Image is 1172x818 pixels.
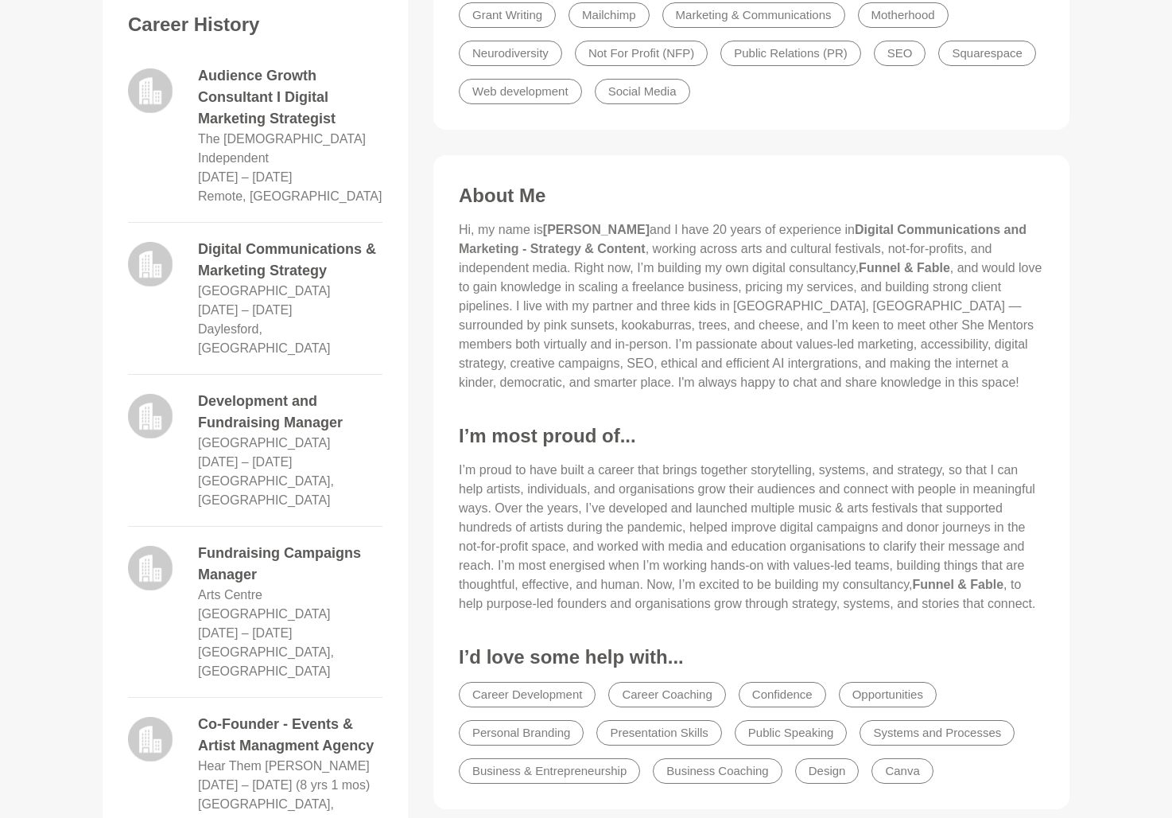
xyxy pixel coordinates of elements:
[198,282,331,301] dd: [GEOGRAPHIC_DATA]
[198,391,382,434] dd: Development and Fundraising Manager
[198,586,382,624] dd: Arts Centre [GEOGRAPHIC_DATA]
[859,261,950,275] strong: Funnel & Fable
[128,68,173,113] img: logo
[198,757,370,776] dd: Hear Them [PERSON_NAME]
[198,776,370,795] dd: March 2015 – March 2023 (8 yrs 1 mos)
[198,778,370,792] time: [DATE] – [DATE] (8 yrs 1 mos)
[198,303,293,317] time: [DATE] – [DATE]
[198,130,382,168] dd: The [DEMOGRAPHIC_DATA] Independent
[198,320,382,358] dd: Daylesford, [GEOGRAPHIC_DATA]
[128,13,382,37] h3: Career History
[198,239,382,282] dd: Digital Communications & Marketing Strategy
[459,220,1044,392] p: Hi, my name is and I have 20 years of experience in , working across arts and cultural festivals,...
[198,187,382,206] dd: Remote, [GEOGRAPHIC_DATA]
[198,624,293,643] dd: March 2023 – August 2023
[198,543,382,586] dd: Fundraising Campaigns Manager
[912,578,1003,591] strong: Funnel & Fable
[198,65,382,130] dd: Audience Growth Consultant I Digital Marketing Strategist
[459,424,1044,448] h3: I’m most proud of...
[198,714,382,757] dd: Co-Founder - Events & Artist Managment Agency
[459,184,1044,208] h3: About Me
[459,645,1044,669] h3: I’d love some help with...
[198,455,293,469] time: [DATE] – [DATE]
[128,546,173,590] img: logo
[198,170,293,184] time: [DATE] – [DATE]
[198,453,293,472] dd: March 2024 – August 2024
[128,717,173,762] img: logo
[198,472,382,510] dd: [GEOGRAPHIC_DATA], [GEOGRAPHIC_DATA]
[198,643,382,681] dd: [GEOGRAPHIC_DATA], [GEOGRAPHIC_DATA]
[459,461,1044,613] p: I’m proud to have built a career that brings together storytelling, systems, and strategy, so tha...
[198,434,331,453] dd: [GEOGRAPHIC_DATA]
[198,168,293,187] dd: March 2025 – September 2025
[543,223,650,236] strong: [PERSON_NAME]
[128,242,173,286] img: logo
[128,394,173,438] img: logo
[198,626,293,640] time: [DATE] – [DATE]
[198,301,293,320] dd: August 2024 – August 2025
